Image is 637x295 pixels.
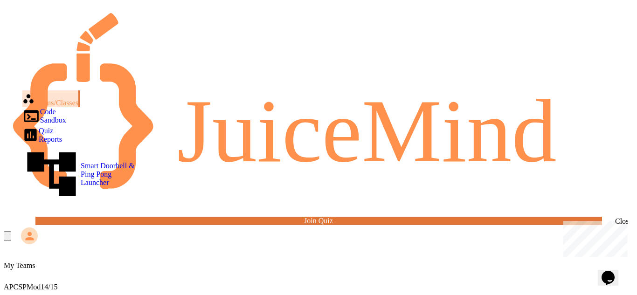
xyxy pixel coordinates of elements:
div: Quiz Reports [22,127,62,144]
iframe: chat widget [598,258,628,286]
div: Chat with us now!Close [4,4,64,59]
div: My Teams [4,261,35,270]
a: Join Quiz [35,217,602,225]
img: logo-orange.svg [13,13,624,189]
div: APCSPMod14/15 [4,283,633,291]
div: APCSPMod14/15 [4,270,633,291]
div: My Account [11,225,40,247]
a: Smart Doorbell & Ping Pong Launcher [22,145,139,205]
a: Code Sandbox [22,107,66,127]
div: Code Sandbox [22,107,66,125]
div: My Notifications [4,231,11,241]
a: Quiz Reports [22,127,62,145]
a: My Teams/Classes [22,90,80,107]
div: My Teams/Classes [22,90,78,107]
iframe: chat widget [560,217,628,257]
div: Smart Doorbell & Ping Pong Launcher [22,145,139,203]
